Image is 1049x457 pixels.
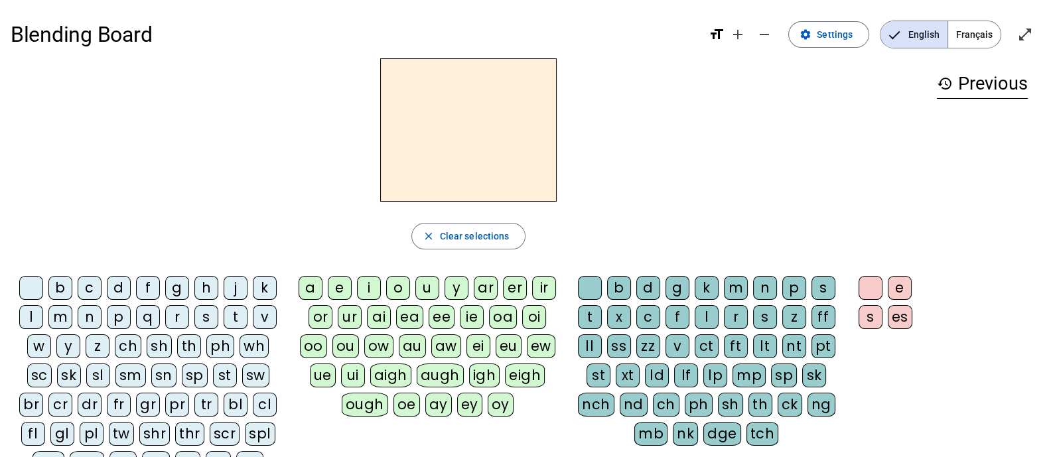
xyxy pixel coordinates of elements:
div: ph [685,393,713,417]
div: z [86,334,109,358]
div: sk [802,363,826,387]
div: wh [240,334,269,358]
div: c [78,276,102,300]
div: ai [367,305,391,329]
div: p [107,305,131,329]
div: ee [429,305,455,329]
div: or [309,305,332,329]
div: eigh [505,363,545,387]
div: oy [488,393,514,417]
div: g [665,276,689,300]
div: s [194,305,218,329]
div: l [19,305,43,329]
div: ar [474,276,498,300]
div: b [607,276,631,300]
div: ck [778,393,802,417]
div: f [665,305,689,329]
div: nt [782,334,806,358]
div: oa [489,305,517,329]
div: x [607,305,631,329]
div: ld [645,363,669,387]
div: ft [724,334,748,358]
div: ch [115,334,141,358]
div: ay [425,393,452,417]
div: r [165,305,189,329]
div: gr [136,393,160,417]
div: lp [703,363,727,387]
div: ow [364,334,393,358]
div: th [177,334,201,358]
div: er [503,276,527,300]
div: cr [48,393,72,417]
div: sh [718,393,743,417]
button: Enter full screen [1012,21,1038,48]
div: igh [469,363,500,387]
mat-icon: format_size [709,27,725,42]
div: ue [310,363,336,387]
div: zz [636,334,660,358]
div: j [224,276,247,300]
div: oo [300,334,327,358]
mat-button-toggle-group: Language selection [880,21,1001,48]
div: sc [27,363,52,387]
div: ff [811,305,835,329]
button: Settings [788,21,869,48]
div: a [299,276,322,300]
div: gl [50,422,74,446]
div: f [136,276,160,300]
div: k [695,276,719,300]
div: m [48,305,72,329]
div: th [748,393,772,417]
div: ct [695,334,719,358]
div: mb [634,422,667,446]
div: sk [57,363,81,387]
button: Clear selections [411,223,526,249]
div: q [136,305,160,329]
div: dr [78,393,102,417]
mat-icon: remove [756,27,772,42]
div: v [665,334,689,358]
div: oe [393,393,420,417]
div: sp [182,363,208,387]
mat-icon: history [937,76,953,92]
div: sl [86,363,110,387]
div: t [578,305,602,329]
div: s [753,305,777,329]
div: aigh [370,363,411,387]
mat-icon: close [423,230,435,242]
div: ew [527,334,555,358]
span: Settings [817,27,853,42]
div: m [724,276,748,300]
div: e [888,276,912,300]
div: t [224,305,247,329]
div: lt [753,334,777,358]
div: tr [194,393,218,417]
div: au [399,334,426,358]
div: w [27,334,51,358]
div: sw [242,363,269,387]
div: xt [616,363,640,387]
div: p [782,276,806,300]
div: n [753,276,777,300]
div: fl [21,422,45,446]
div: sm [115,363,146,387]
div: i [357,276,381,300]
div: mp [733,363,766,387]
div: oi [522,305,546,329]
div: v [253,305,277,329]
div: d [107,276,131,300]
button: Decrease font size [751,21,778,48]
div: u [415,276,439,300]
div: ss [607,334,631,358]
div: augh [417,363,464,387]
div: nk [673,422,698,446]
div: y [56,334,80,358]
span: Français [948,21,1001,48]
div: cl [253,393,277,417]
button: Increase font size [725,21,751,48]
div: ch [653,393,679,417]
div: st [587,363,610,387]
h3: Previous [937,69,1028,99]
div: n [78,305,102,329]
h1: Blending Board [11,13,698,56]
